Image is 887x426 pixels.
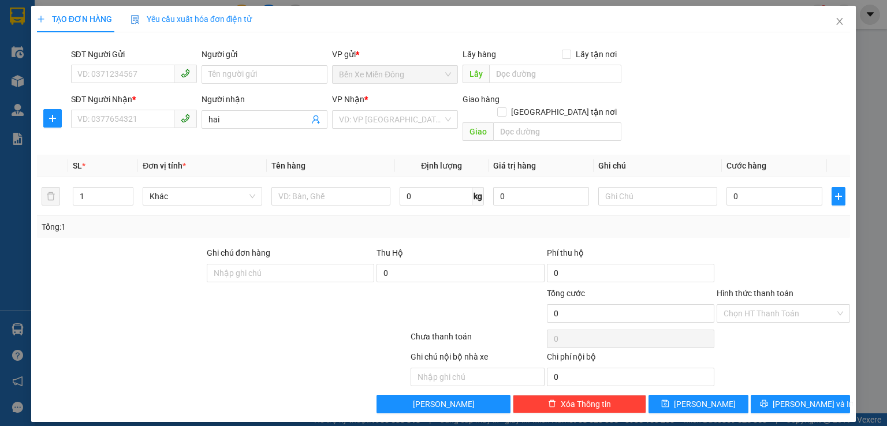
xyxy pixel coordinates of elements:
[472,187,484,205] span: kg
[760,399,768,409] span: printer
[463,65,489,83] span: Lấy
[71,93,197,106] div: SĐT Người Nhận
[421,161,462,170] span: Định lượng
[751,395,851,413] button: printer[PERSON_NAME] và In
[823,6,856,38] button: Close
[411,350,544,368] div: Ghi chú nội bộ nhà xe
[411,368,544,386] input: Nhập ghi chú
[598,187,717,205] input: Ghi Chú
[674,398,736,410] span: [PERSON_NAME]
[271,161,305,170] span: Tên hàng
[143,161,186,170] span: Đơn vị tính
[131,15,140,24] img: icon
[493,122,621,141] input: Dọc đường
[717,289,793,298] label: Hình thức thanh toán
[773,398,854,410] span: [PERSON_NAME] và In
[207,264,374,282] input: Ghi chú đơn hàng
[43,109,62,128] button: plus
[37,15,45,23] span: plus
[835,17,844,26] span: close
[661,399,669,409] span: save
[561,398,611,410] span: Xóa Thông tin
[332,48,458,61] div: VP gửi
[42,187,60,205] button: delete
[207,248,270,257] label: Ghi chú đơn hàng
[493,161,536,170] span: Giá trị hàng
[37,14,112,24] span: TẠO ĐƠN HÀNG
[339,66,451,83] span: Bến Xe Miền Đông
[649,395,748,413] button: save[PERSON_NAME]
[832,192,845,201] span: plus
[463,95,500,104] span: Giao hàng
[181,114,190,123] span: phone
[413,398,475,410] span: [PERSON_NAME]
[463,50,496,59] span: Lấy hàng
[547,289,585,298] span: Tổng cước
[571,48,621,61] span: Lấy tận nơi
[513,395,646,413] button: deleteXóa Thông tin
[131,14,252,24] span: Yêu cầu xuất hóa đơn điện tử
[409,330,545,350] div: Chưa thanh toán
[489,65,621,83] input: Dọc đường
[150,188,255,205] span: Khác
[726,161,766,170] span: Cước hàng
[42,221,343,233] div: Tổng: 1
[202,48,327,61] div: Người gửi
[332,95,364,104] span: VP Nhận
[493,187,589,205] input: 0
[377,395,510,413] button: [PERSON_NAME]
[73,161,82,170] span: SL
[202,93,327,106] div: Người nhận
[832,187,845,205] button: plus
[377,248,403,257] span: Thu Hộ
[71,48,197,61] div: SĐT Người Gửi
[506,106,621,118] span: [GEOGRAPHIC_DATA] tận nơi
[181,69,190,78] span: phone
[548,399,556,409] span: delete
[547,350,714,368] div: Chi phí nội bộ
[311,115,320,124] span: user-add
[463,122,493,141] span: Giao
[44,114,61,123] span: plus
[594,155,722,177] th: Ghi chú
[271,187,390,205] input: VD: Bàn, Ghế
[547,246,714,264] div: Phí thu hộ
